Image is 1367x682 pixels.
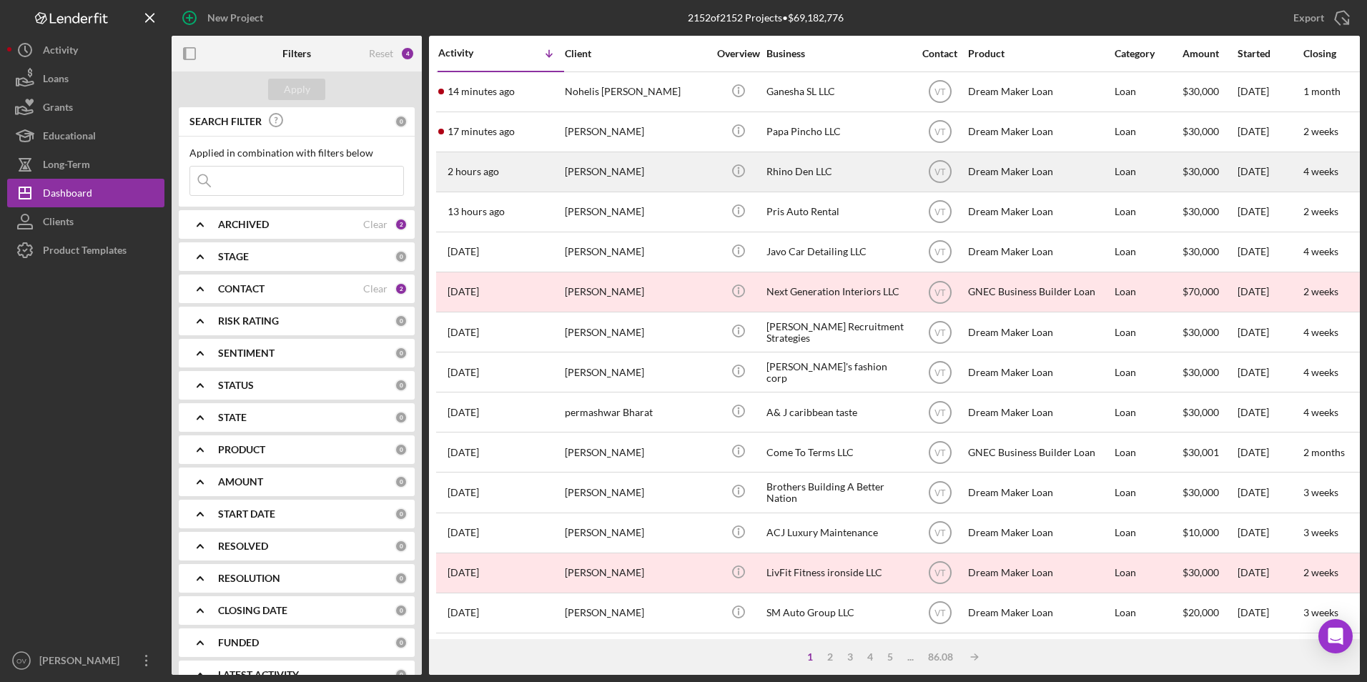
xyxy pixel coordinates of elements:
div: 0 [395,315,408,327]
div: Long-Term [43,150,90,182]
div: 0 [395,540,408,553]
time: 4 weeks [1303,406,1338,418]
div: Product [968,48,1111,59]
div: Dream Maker Loan [968,233,1111,271]
text: VT [934,207,946,217]
div: 0 [395,508,408,520]
time: 2 weeks [1303,285,1338,297]
b: CLOSING DATE [218,605,287,616]
time: 2025-08-18 18:46 [448,567,479,578]
a: Long-Term [7,150,164,179]
div: $30,000 [1183,193,1236,231]
time: 2 weeks [1303,566,1338,578]
div: [PERSON_NAME] [565,153,708,191]
div: Loan [1115,153,1181,191]
div: [DATE] [1238,273,1302,311]
div: Contact [913,48,967,59]
div: ACJ Luxury Maintenance [766,514,909,552]
div: Amount [1183,48,1236,59]
text: VT [934,367,946,377]
a: Product Templates [7,236,164,265]
div: Loan [1115,554,1181,592]
a: Dashboard [7,179,164,207]
div: Business [766,48,909,59]
time: 2 weeks [1303,205,1338,217]
div: Pris Auto Rental [766,193,909,231]
div: [PERSON_NAME] [565,233,708,271]
div: $30,000 [1183,73,1236,111]
time: 2025-08-25 16:56 [448,126,515,137]
div: 0 [395,636,408,649]
time: 2025-08-25 15:37 [448,166,499,177]
div: SM Auto Group LLC [766,594,909,632]
div: $70,000 [1183,273,1236,311]
div: [DATE] [1238,153,1302,191]
div: [DATE] [1238,514,1302,552]
div: Activity [438,47,501,59]
time: 2025-08-20 22:25 [448,327,479,338]
div: [PERSON_NAME] [565,554,708,592]
div: Started [1238,48,1302,59]
div: [DATE] [1238,353,1302,391]
div: Loan [1115,594,1181,632]
time: 3 weeks [1303,526,1338,538]
div: Apply [284,79,310,100]
div: 0 [395,250,408,263]
time: 2025-08-21 20:48 [448,286,479,297]
div: permashwar Bharat [565,393,708,431]
b: SENTIMENT [218,347,275,359]
button: Clients [7,207,164,236]
div: Loan [1115,193,1181,231]
div: Loan [1115,233,1181,271]
a: Educational [7,122,164,150]
div: Dream Maker Loan [968,353,1111,391]
div: [DATE] [1238,433,1302,471]
div: [DATE] [1238,313,1302,351]
div: Educational [43,122,96,154]
div: Open Intercom Messenger [1318,619,1353,653]
div: 0 [395,115,408,128]
div: Dream Maker Loan [968,313,1111,351]
div: $30,000 [1183,634,1236,672]
div: Export [1293,4,1324,32]
div: [DATE] [1238,634,1302,672]
div: [DATE] [1238,393,1302,431]
text: VT [934,87,946,97]
div: Dream Maker Loan [968,594,1111,632]
div: [PERSON_NAME] [565,273,708,311]
button: Apply [268,79,325,100]
div: [PERSON_NAME] [565,113,708,151]
text: VT [934,608,946,618]
div: 2 [820,651,840,663]
div: 86.08 [921,651,960,663]
div: Brothers Building A Better Nation [766,473,909,511]
div: Loan [1115,393,1181,431]
time: 1 month [1303,85,1341,97]
text: VT [934,568,946,578]
div: LivFit Fitness ironside LLC [766,554,909,592]
div: $30,000 [1183,113,1236,151]
div: Next Generation Interiors LLC [766,273,909,311]
div: 2 [395,218,408,231]
div: $30,001 [1183,433,1236,471]
b: LATEST ACTIVITY [218,669,299,681]
div: $10,000 [1183,514,1236,552]
text: VT [934,247,946,257]
div: Applied in combination with filters below [189,147,404,159]
b: START DATE [218,508,275,520]
div: 1 [800,651,820,663]
div: Come To Terms LLC [766,433,909,471]
time: 2025-08-25 03:53 [448,206,505,217]
b: PRODUCT [218,444,265,455]
div: [PERSON_NAME] [36,646,129,678]
div: Dream Maker Loan [968,113,1111,151]
div: $30,000 [1183,153,1236,191]
b: RESOLUTION [218,573,280,584]
text: VT [934,167,946,177]
text: VT [934,488,946,498]
div: Dream Maker Loan [968,634,1111,672]
div: 0 [395,604,408,617]
div: Clear [363,219,388,230]
div: Clear [363,283,388,295]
